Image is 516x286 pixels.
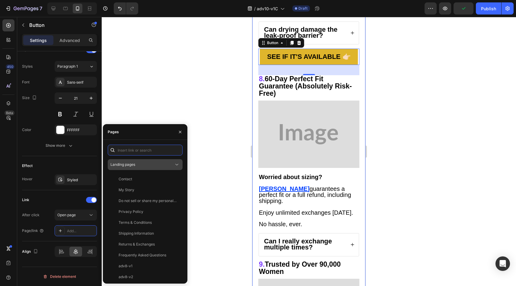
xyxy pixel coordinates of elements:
[254,5,256,12] span: /
[119,252,166,258] div: Frequently Asked Questions
[55,61,97,72] button: Paragraph 1
[46,143,74,149] div: Show more
[476,2,501,14] button: Publish
[119,187,134,193] div: My Story
[257,5,278,12] span: adv10-v1C
[67,80,95,85] div: Sans-serif
[495,256,510,271] div: Open Intercom Messenger
[22,272,97,281] button: Delete element
[57,213,76,217] span: Open page
[67,177,95,183] div: Styled
[119,209,143,214] div: Privacy Policy
[59,37,80,43] p: Advanced
[108,145,183,156] input: Insert link or search
[252,17,365,286] iframe: Design area
[119,242,155,247] div: Returns & Exchanges
[22,248,39,256] div: Align
[30,37,47,43] p: Settings
[114,2,138,14] div: Undo/Redo
[108,129,119,135] div: Pages
[40,5,42,12] p: 7
[119,274,133,280] div: adv8-v2
[67,127,95,133] div: FFFFFF
[119,231,154,236] div: Shipping Information
[29,21,81,29] p: Button
[22,197,29,203] div: Link
[119,263,132,269] div: adv8-v1
[67,228,95,234] div: Add...
[43,273,76,280] div: Delete element
[6,64,14,69] div: 450
[22,79,30,85] div: Font
[481,5,496,12] div: Publish
[22,163,33,169] div: Effect
[2,2,45,14] button: 7
[5,111,14,115] div: Beta
[110,162,135,167] span: Landing pages
[22,94,38,102] div: Size
[22,140,97,151] button: Show more
[22,64,33,69] div: Styles
[119,220,152,225] div: Terms & Conditions
[55,210,97,220] button: Open page
[119,198,177,204] div: Do not sell or share my personal information
[22,176,33,182] div: Hover
[22,228,44,233] div: Page/link
[57,64,78,69] span: Paragraph 1
[22,212,40,218] div: After click
[119,176,132,182] div: Contact
[22,127,31,133] div: Color
[298,6,307,11] span: Draft
[108,159,183,170] button: Landing pages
